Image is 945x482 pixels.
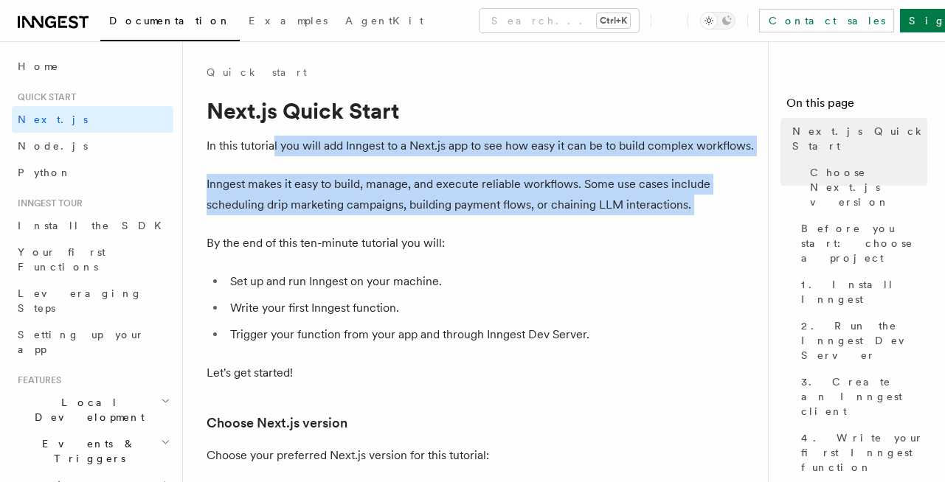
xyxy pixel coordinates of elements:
li: Set up and run Inngest on your machine. [226,271,756,292]
span: Your first Functions [18,246,105,273]
span: Choose Next.js version [810,165,927,209]
button: Local Development [12,389,173,430]
p: Inngest makes it easy to build, manage, and execute reliable workflows. Some use cases include sc... [207,174,756,215]
a: AgentKit [336,4,432,40]
span: Next.js [18,113,88,125]
a: Before you start: choose a project [795,215,927,271]
span: Quick start [12,91,76,103]
span: Events & Triggers [12,436,161,466]
a: Contact sales [759,9,894,32]
button: Events & Triggers [12,430,173,472]
a: 4. Write your first Inngest function [795,425,927,481]
a: Your first Functions [12,239,173,280]
span: 4. Write your first Inngest function [801,430,927,475]
a: Next.js Quick Start [786,118,927,159]
p: Choose your preferred Next.js version for this tutorial: [207,445,756,466]
span: Examples [249,15,328,27]
span: Home [18,59,59,74]
span: AgentKit [345,15,423,27]
button: Search...Ctrl+K [480,9,639,32]
a: Setting up your app [12,321,173,363]
a: Next.js [12,106,173,133]
span: 2. Run the Inngest Dev Server [801,318,927,363]
a: Choose Next.js version [207,413,347,433]
span: Features [12,374,61,386]
span: Next.js Quick Start [792,124,927,153]
kbd: Ctrl+K [597,13,630,28]
li: Write your first Inngest function. [226,298,756,318]
a: 1. Install Inngest [795,271,927,312]
span: Before you start: choose a project [801,221,927,265]
a: Examples [240,4,336,40]
span: Inngest tour [12,198,83,209]
a: Quick start [207,65,307,80]
span: Setting up your app [18,329,145,355]
button: Toggle dark mode [700,12,735,29]
a: 3. Create an Inngest client [795,369,927,425]
span: 1. Install Inngest [801,277,927,307]
span: Documentation [109,15,231,27]
a: Leveraging Steps [12,280,173,321]
span: Node.js [18,140,88,152]
a: Node.js [12,133,173,159]
a: Choose Next.js version [804,159,927,215]
a: 2. Run the Inngest Dev Server [795,312,927,369]
span: Leveraging Steps [18,287,142,314]
p: By the end of this ten-minute tutorial you will: [207,233,756,254]
p: In this tutorial you will add Inngest to a Next.js app to see how easy it can be to build complex... [207,136,756,156]
a: Install the SDK [12,212,173,239]
a: Documentation [100,4,240,41]
span: Python [18,167,72,178]
span: Install the SDK [18,220,170,231]
li: Trigger your function from your app and through Inngest Dev Server. [226,324,756,345]
h4: On this page [786,94,927,118]
span: 3. Create an Inngest client [801,374,927,419]
span: Local Development [12,395,161,425]
p: Let's get started! [207,363,756,383]
a: Python [12,159,173,186]
h1: Next.js Quick Start [207,97,756,124]
a: Home [12,53,173,80]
